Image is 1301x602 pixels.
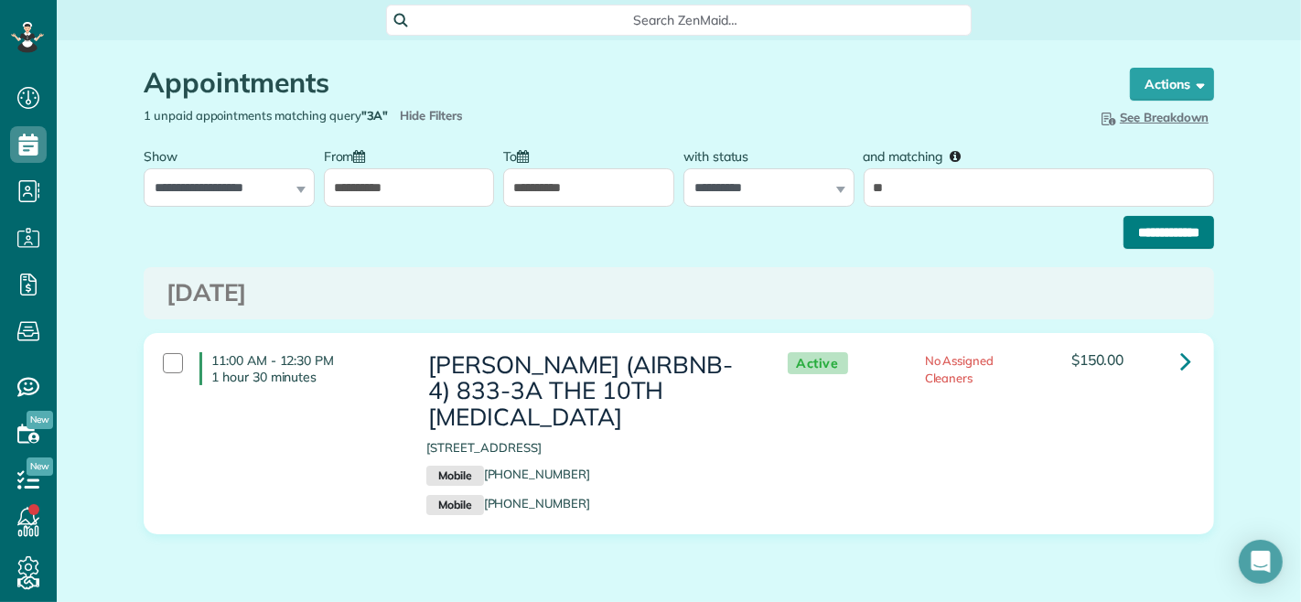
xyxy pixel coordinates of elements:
[361,108,389,123] strong: "3A"
[426,467,590,481] a: Mobile[PHONE_NUMBER]
[788,352,848,375] span: Active
[1239,540,1283,584] div: Open Intercom Messenger
[27,457,53,476] span: New
[426,352,750,431] h3: [PERSON_NAME] (AIRBNB-4) 833-3A THE 10TH [MEDICAL_DATA]
[426,466,483,486] small: Mobile
[211,369,399,385] p: 1 hour 30 minutes
[130,107,679,124] div: 1 unpaid appointments matching query
[864,138,974,172] label: and matching
[400,107,463,124] span: Hide Filters
[426,439,750,457] p: [STREET_ADDRESS]
[144,68,1095,98] h1: Appointments
[503,138,538,172] label: To
[426,496,590,511] a: Mobile[PHONE_NUMBER]
[1098,110,1209,124] span: See Breakdown
[1092,107,1214,127] button: See Breakdown
[167,280,1191,306] h3: [DATE]
[27,411,53,429] span: New
[1130,68,1214,101] button: Actions
[324,138,375,172] label: From
[426,495,483,515] small: Mobile
[925,353,995,385] span: No Assigned Cleaners
[400,108,463,123] a: Hide Filters
[1071,350,1124,369] span: $150.00
[199,352,399,385] h4: 11:00 AM - 12:30 PM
